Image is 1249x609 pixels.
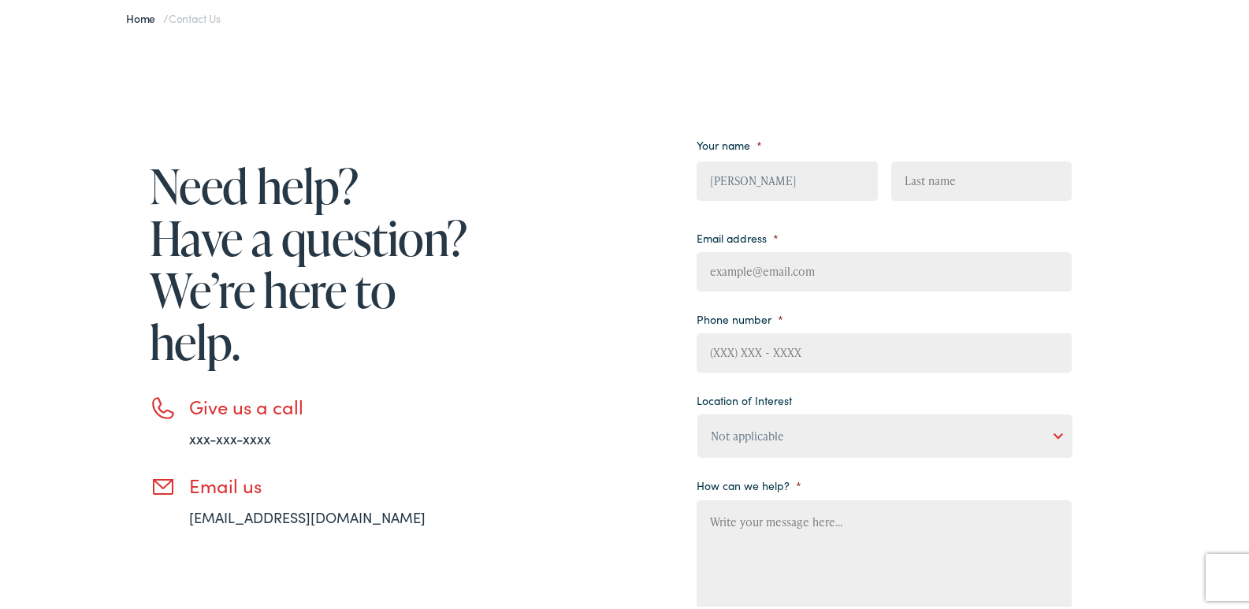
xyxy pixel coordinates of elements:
label: Your name [697,135,762,149]
h1: Need help? Have a question? We’re here to help. [150,157,473,365]
label: Email address [697,228,779,242]
h3: Email us [189,471,473,494]
label: Phone number [697,309,783,323]
a: Home [126,7,163,23]
input: (XXX) XXX - XXXX [697,330,1072,369]
a: xxx-xxx-xxxx [189,425,271,445]
a: [EMAIL_ADDRESS][DOMAIN_NAME] [189,504,426,524]
input: Last name [891,158,1072,198]
h3: Give us a call [189,392,473,415]
label: Location of Interest [697,390,792,404]
span: Contact Us [169,7,221,23]
input: First name [697,158,877,198]
label: How can we help? [697,475,801,489]
input: example@email.com [697,249,1072,288]
span: / [126,7,221,23]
